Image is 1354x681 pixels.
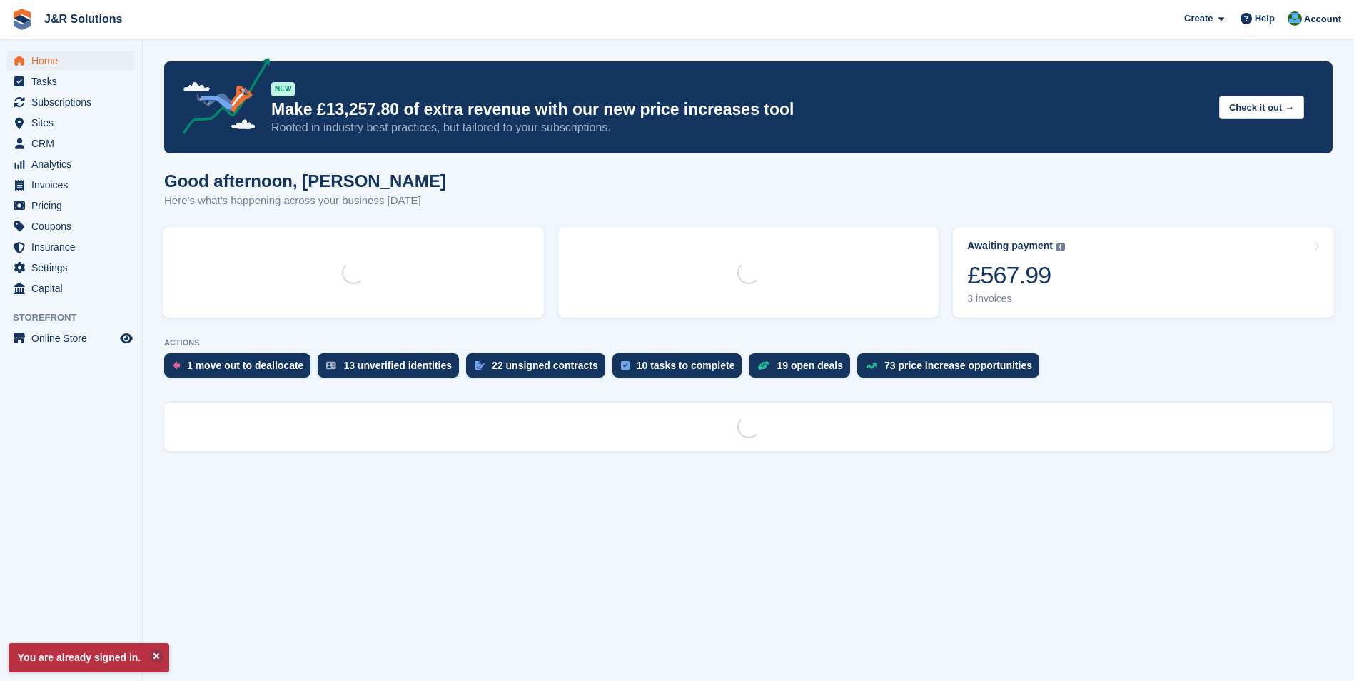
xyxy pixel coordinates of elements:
[967,261,1065,290] div: £567.99
[7,71,135,91] a: menu
[164,171,446,191] h1: Good afternoon, [PERSON_NAME]
[39,7,128,31] a: J&R Solutions
[749,353,857,385] a: 19 open deals
[173,361,180,370] img: move_outs_to_deallocate_icon-f764333ba52eb49d3ac5e1228854f67142a1ed5810a6f6cc68b1a99e826820c5.svg
[7,237,135,257] a: menu
[7,113,135,133] a: menu
[612,353,749,385] a: 10 tasks to complete
[637,360,735,371] div: 10 tasks to complete
[9,643,169,672] p: You are already signed in.
[31,258,117,278] span: Settings
[318,353,466,385] a: 13 unverified identities
[7,51,135,71] a: menu
[7,278,135,298] a: menu
[164,193,446,209] p: Here's what's happening across your business [DATE]
[1219,96,1304,119] button: Check it out →
[271,99,1208,120] p: Make £13,257.80 of extra revenue with our new price increases tool
[967,240,1053,252] div: Awaiting payment
[118,330,135,347] a: Preview store
[7,92,135,112] a: menu
[7,258,135,278] a: menu
[1255,11,1275,26] span: Help
[7,328,135,348] a: menu
[777,360,843,371] div: 19 open deals
[7,175,135,195] a: menu
[31,154,117,174] span: Analytics
[326,361,336,370] img: verify_identity-adf6edd0f0f0b5bbfe63781bf79b02c33cf7c696d77639b501bdc392416b5a36.svg
[866,363,877,369] img: price_increase_opportunities-93ffe204e8149a01c8c9dc8f82e8f89637d9d84a8eef4429ea346261dce0b2c0.svg
[1304,12,1341,26] span: Account
[7,133,135,153] a: menu
[7,154,135,174] a: menu
[11,9,33,30] img: stora-icon-8386f47178a22dfd0bd8f6a31ec36ba5ce8667c1dd55bd0f319d3a0aa187defe.svg
[1288,11,1302,26] img: Macie Adcock
[967,293,1065,305] div: 3 invoices
[31,278,117,298] span: Capital
[1056,243,1065,251] img: icon-info-grey-7440780725fd019a000dd9b08b2336e03edf1995a4989e88bcd33f0948082b44.svg
[271,120,1208,136] p: Rooted in industry best practices, but tailored to your subscriptions.
[31,92,117,112] span: Subscriptions
[31,133,117,153] span: CRM
[884,360,1032,371] div: 73 price increase opportunities
[857,353,1046,385] a: 73 price increase opportunities
[31,51,117,71] span: Home
[7,216,135,236] a: menu
[343,360,452,371] div: 13 unverified identities
[466,353,612,385] a: 22 unsigned contracts
[757,360,769,370] img: deal-1b604bf984904fb50ccaf53a9ad4b4a5d6e5aea283cecdc64d6e3604feb123c2.svg
[31,216,117,236] span: Coupons
[1184,11,1213,26] span: Create
[492,360,598,371] div: 22 unsigned contracts
[187,360,303,371] div: 1 move out to deallocate
[7,196,135,216] a: menu
[31,328,117,348] span: Online Store
[164,353,318,385] a: 1 move out to deallocate
[31,237,117,257] span: Insurance
[31,196,117,216] span: Pricing
[171,58,271,139] img: price-adjustments-announcement-icon-8257ccfd72463d97f412b2fc003d46551f7dbcb40ab6d574587a9cd5c0d94...
[31,113,117,133] span: Sites
[953,227,1334,318] a: Awaiting payment £567.99 3 invoices
[621,361,630,370] img: task-75834270c22a3079a89374b754ae025e5fb1db73e45f91037f5363f120a921f8.svg
[164,338,1333,348] p: ACTIONS
[13,311,142,325] span: Storefront
[31,175,117,195] span: Invoices
[31,71,117,91] span: Tasks
[475,361,485,370] img: contract_signature_icon-13c848040528278c33f63329250d36e43548de30e8caae1d1a13099fd9432cc5.svg
[271,82,295,96] div: NEW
